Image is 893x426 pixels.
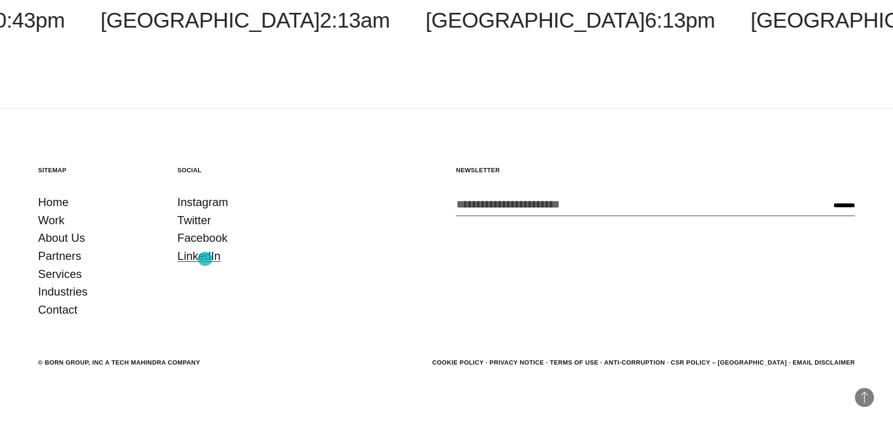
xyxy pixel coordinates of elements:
a: Industries [38,283,88,301]
a: Instagram [177,193,228,211]
a: About Us [38,229,85,247]
h5: Newsletter [456,166,855,174]
a: Contact [38,301,78,319]
a: Privacy Notice [490,359,544,366]
a: Email Disclaimer [793,359,855,366]
h5: Social [177,166,298,174]
span: 6:13pm [645,8,715,32]
button: Back to Top [855,388,874,407]
span: 2:13am [320,8,390,32]
a: CSR POLICY – [GEOGRAPHIC_DATA] [671,359,787,366]
a: LinkedIn [177,247,221,265]
a: [GEOGRAPHIC_DATA]2:13am [100,8,390,32]
a: Services [38,265,82,283]
a: Home [38,193,69,211]
div: © BORN GROUP, INC A Tech Mahindra Company [38,358,200,367]
a: Twitter [177,211,211,229]
a: Work [38,211,65,229]
a: Anti-Corruption [604,359,665,366]
a: Facebook [177,229,227,247]
a: [GEOGRAPHIC_DATA]6:13pm [426,8,715,32]
a: Terms of Use [550,359,599,366]
h5: Sitemap [38,166,158,174]
a: Partners [38,247,81,265]
a: Cookie Policy [432,359,483,366]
